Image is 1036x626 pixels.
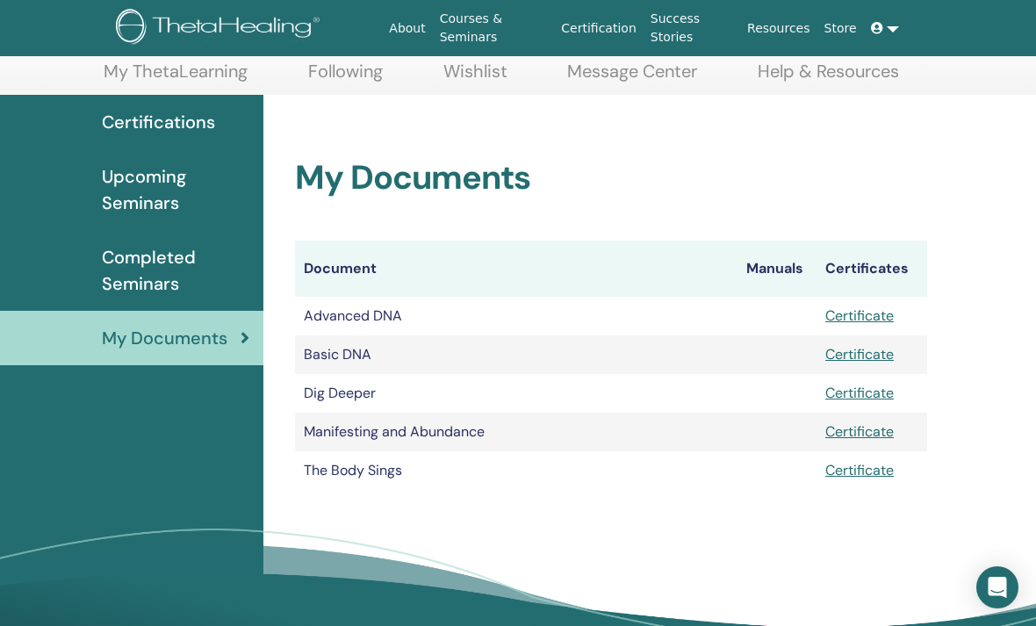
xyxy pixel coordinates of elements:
[116,9,326,48] img: logo.png
[740,12,817,45] a: Resources
[295,158,927,198] h2: My Documents
[825,306,894,325] a: Certificate
[102,244,249,297] span: Completed Seminars
[295,451,737,490] td: The Body Sings
[976,566,1018,608] div: Open Intercom Messenger
[758,61,899,95] a: Help & Resources
[825,384,894,402] a: Certificate
[295,297,737,335] td: Advanced DNA
[825,345,894,363] a: Certificate
[825,461,894,479] a: Certificate
[308,61,383,95] a: Following
[295,413,737,451] td: Manifesting and Abundance
[433,3,555,54] a: Courses & Seminars
[104,61,248,95] a: My ThetaLearning
[644,3,740,54] a: Success Stories
[554,12,643,45] a: Certification
[825,422,894,441] a: Certificate
[102,163,249,216] span: Upcoming Seminars
[443,61,507,95] a: Wishlist
[102,325,227,351] span: My Documents
[817,12,864,45] a: Store
[295,335,737,374] td: Basic DNA
[102,109,215,135] span: Certifications
[295,374,737,413] td: Dig Deeper
[737,241,817,297] th: Manuals
[382,12,432,45] a: About
[567,61,697,95] a: Message Center
[295,241,737,297] th: Document
[817,241,927,297] th: Certificates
